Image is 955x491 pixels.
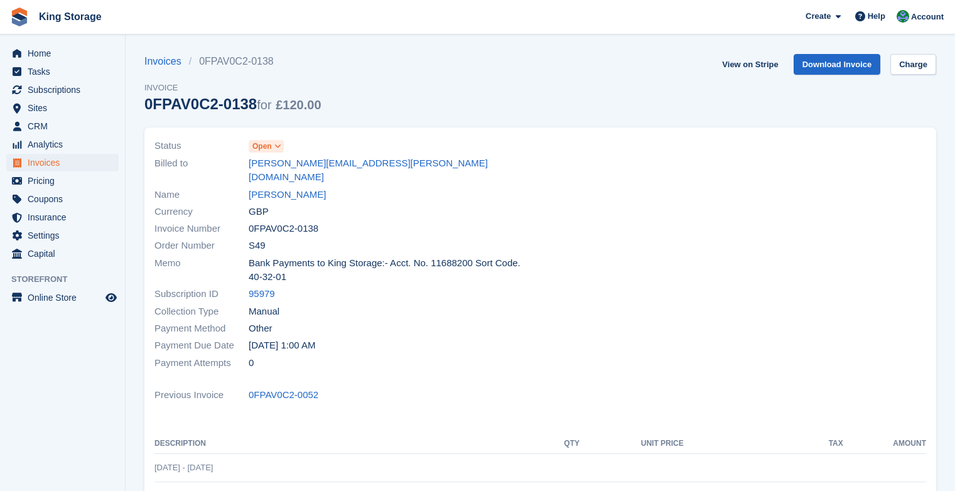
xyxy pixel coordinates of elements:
[154,434,542,454] th: Description
[6,190,119,208] a: menu
[6,63,119,80] a: menu
[249,305,279,319] span: Manual
[28,172,103,190] span: Pricing
[897,10,909,23] img: John King
[144,54,189,69] a: Invoices
[28,289,103,306] span: Online Store
[6,154,119,171] a: menu
[249,239,266,253] span: S49
[28,45,103,62] span: Home
[28,117,103,135] span: CRM
[28,208,103,226] span: Insurance
[249,188,326,202] a: [PERSON_NAME]
[154,463,213,472] span: [DATE] - [DATE]
[249,321,272,336] span: Other
[104,290,119,305] a: Preview store
[249,338,315,353] time: 2025-08-22 00:00:00 UTC
[249,139,284,153] a: Open
[154,188,249,202] span: Name
[154,338,249,353] span: Payment Due Date
[6,208,119,226] a: menu
[154,222,249,236] span: Invoice Number
[794,54,881,75] a: Download Invoice
[843,434,926,454] th: Amount
[249,156,533,185] a: [PERSON_NAME][EMAIL_ADDRESS][PERSON_NAME][DOMAIN_NAME]
[806,10,831,23] span: Create
[276,98,321,112] span: £120.00
[28,227,103,244] span: Settings
[154,239,249,253] span: Order Number
[911,11,944,23] span: Account
[257,98,271,112] span: for
[144,82,321,94] span: Invoice
[154,287,249,301] span: Subscription ID
[249,222,318,236] span: 0FPAV0C2-0138
[28,245,103,262] span: Capital
[154,305,249,319] span: Collection Type
[6,289,119,306] a: menu
[28,136,103,153] span: Analytics
[28,81,103,99] span: Subscriptions
[252,141,272,152] span: Open
[6,45,119,62] a: menu
[249,287,275,301] a: 95979
[542,434,580,454] th: QTY
[717,54,783,75] a: View on Stripe
[890,54,936,75] a: Charge
[684,434,843,454] th: Tax
[6,172,119,190] a: menu
[154,156,249,185] span: Billed to
[154,388,249,402] span: Previous Invoice
[154,356,249,370] span: Payment Attempts
[154,256,249,284] span: Memo
[154,321,249,336] span: Payment Method
[28,99,103,117] span: Sites
[249,205,269,219] span: GBP
[144,54,321,69] nav: breadcrumbs
[11,273,125,286] span: Storefront
[249,256,533,284] span: Bank Payments to King Storage:- Acct. No. 11688200 Sort Code. 40-32-01
[868,10,885,23] span: Help
[28,190,103,208] span: Coupons
[34,6,107,27] a: King Storage
[144,95,321,112] div: 0FPAV0C2-0138
[6,81,119,99] a: menu
[249,388,318,402] a: 0FPAV0C2-0052
[249,356,254,370] span: 0
[6,99,119,117] a: menu
[28,63,103,80] span: Tasks
[6,136,119,153] a: menu
[154,139,249,153] span: Status
[154,205,249,219] span: Currency
[580,434,684,454] th: Unit Price
[6,227,119,244] a: menu
[28,154,103,171] span: Invoices
[6,117,119,135] a: menu
[6,245,119,262] a: menu
[10,8,29,26] img: stora-icon-8386f47178a22dfd0bd8f6a31ec36ba5ce8667c1dd55bd0f319d3a0aa187defe.svg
